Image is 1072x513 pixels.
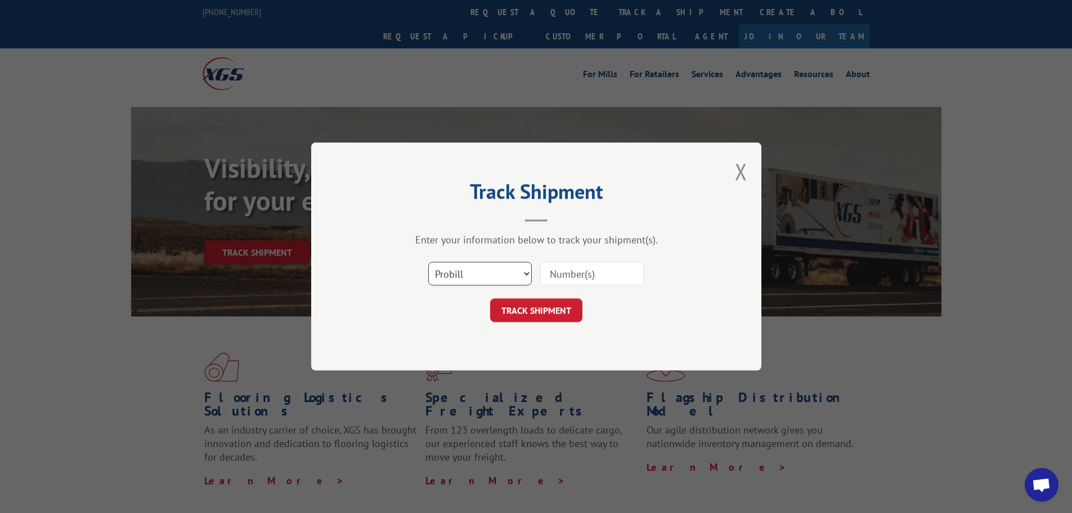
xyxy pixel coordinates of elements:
a: Open chat [1025,468,1058,502]
input: Number(s) [540,262,644,286]
button: Close modal [735,157,747,186]
button: TRACK SHIPMENT [490,298,582,322]
h2: Track Shipment [367,184,705,205]
div: Enter your information below to track your shipment(s). [367,233,705,246]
